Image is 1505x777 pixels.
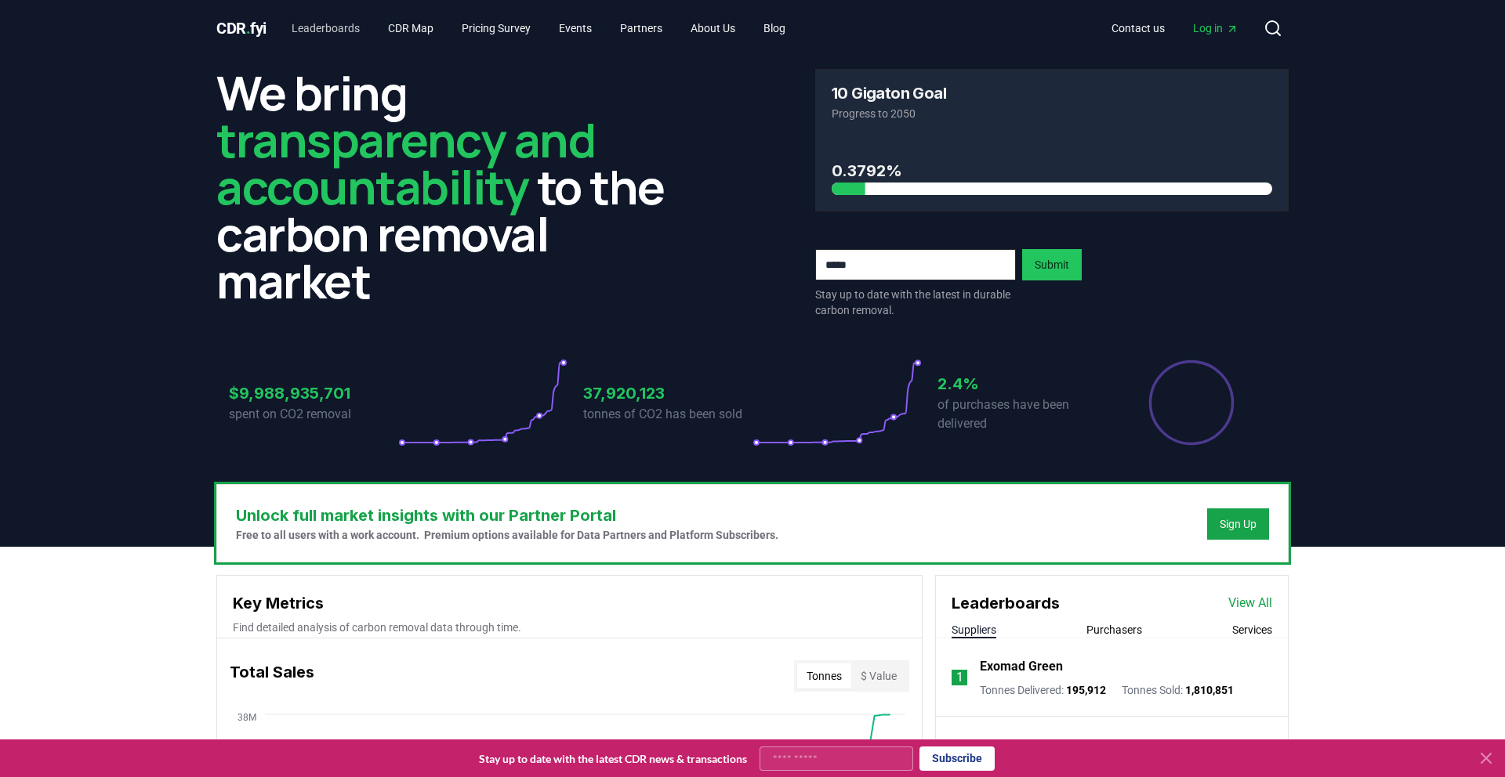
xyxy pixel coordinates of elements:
[279,14,372,42] a: Leaderboards
[980,682,1106,698] p: Tonnes Delivered :
[583,405,752,424] p: tonnes of CO2 has been sold
[1086,622,1142,638] button: Purchasers
[937,372,1107,396] h3: 2.4%
[832,85,946,101] h3: 10 Gigaton Goal
[851,663,906,688] button: $ Value
[246,19,251,38] span: .
[1193,20,1238,36] span: Log in
[279,14,798,42] nav: Main
[583,381,752,405] h3: 37,920,123
[1099,14,1251,42] nav: Main
[1232,622,1272,638] button: Services
[216,17,267,39] a: CDR.fyi
[1228,594,1272,613] a: View All
[236,527,778,543] p: Free to all users with a work account. Premium options available for Data Partners and Platform S...
[233,620,906,635] p: Find detailed analysis of carbon removal data through time.
[1148,359,1235,446] div: Percentage of sales delivered
[216,19,267,38] span: CDR fyi
[1180,14,1251,42] a: Log in
[937,396,1107,433] p: of purchases have been delivered
[238,712,256,723] tspan: 38M
[229,381,398,405] h3: $9,988,935,701
[546,14,604,42] a: Events
[832,106,1272,121] p: Progress to 2050
[832,159,1272,183] h3: 0.3792%
[1220,516,1257,532] a: Sign Up
[980,735,1021,754] a: Varaha
[216,69,690,304] h2: We bring to the carbon removal market
[1099,14,1177,42] a: Contact us
[952,591,1060,615] h3: Leaderboards
[952,622,996,638] button: Suppliers
[678,14,748,42] a: About Us
[1022,249,1082,280] button: Submit
[1207,508,1269,540] button: Sign Up
[449,14,543,42] a: Pricing Survey
[1185,684,1234,696] span: 1,810,851
[216,107,595,219] span: transparency and accountability
[815,287,1016,318] p: Stay up to date with the latest in durable carbon removal.
[980,657,1063,676] a: Exomad Green
[233,591,906,615] h3: Key Metrics
[797,663,851,688] button: Tonnes
[1066,684,1106,696] span: 195,912
[230,660,314,692] h3: Total Sales
[229,405,398,424] p: spent on CO2 removal
[956,668,963,687] p: 1
[236,504,778,527] h3: Unlock full market insights with our Partner Portal
[1122,682,1234,698] p: Tonnes Sold :
[607,14,675,42] a: Partners
[751,14,798,42] a: Blog
[375,14,446,42] a: CDR Map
